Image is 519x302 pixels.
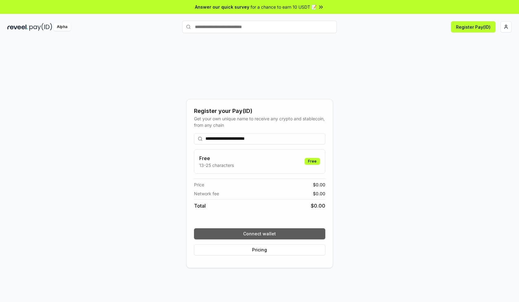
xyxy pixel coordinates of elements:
span: $ 0.00 [313,190,325,197]
h3: Free [199,155,234,162]
button: Register Pay(ID) [451,21,496,32]
div: Alpha [53,23,71,31]
div: Get your own unique name to receive any crypto and stablecoin, from any chain [194,115,325,128]
img: reveel_dark [7,23,28,31]
div: Register your Pay(ID) [194,107,325,115]
span: $ 0.00 [313,181,325,188]
span: Answer our quick survey [195,4,249,10]
span: Price [194,181,204,188]
p: 13-25 characters [199,162,234,168]
span: Network fee [194,190,219,197]
button: Connect wallet [194,228,325,239]
img: pay_id [29,23,52,31]
span: Total [194,202,206,209]
button: Pricing [194,244,325,255]
span: for a chance to earn 10 USDT 📝 [251,4,317,10]
div: Free [305,158,320,165]
span: $ 0.00 [311,202,325,209]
